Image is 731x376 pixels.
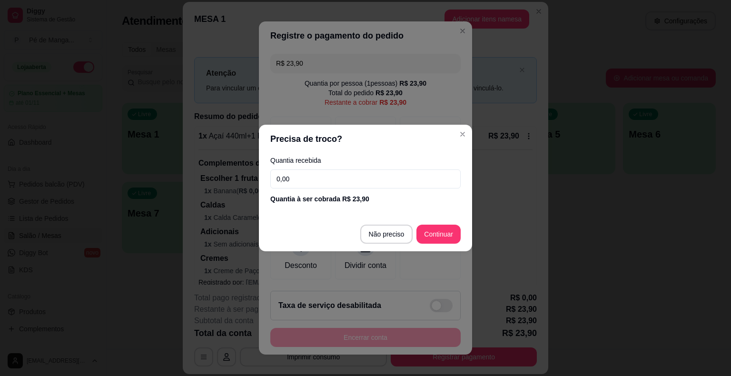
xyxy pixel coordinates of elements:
[270,157,461,164] label: Quantia recebida
[455,127,470,142] button: Close
[270,194,461,204] div: Quantia à ser cobrada R$ 23,90
[416,225,461,244] button: Continuar
[360,225,413,244] button: Não preciso
[259,125,472,153] header: Precisa de troco?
